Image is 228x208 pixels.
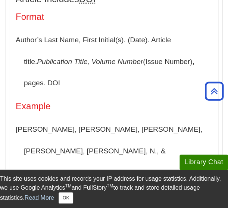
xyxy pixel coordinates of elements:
[65,183,71,189] sup: TM
[202,86,226,96] a: Back to Top
[16,12,212,22] h4: Format
[59,192,73,204] button: Close
[107,183,113,189] sup: TM
[179,155,228,170] button: Library Chat
[25,194,54,201] a: Read More
[16,29,212,94] p: Author’s Last Name, First Initial(s). (Date). Article title. (Issue Number), pages. DOI
[16,101,212,111] h4: Example
[37,58,143,65] i: Publication Title, Volume Number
